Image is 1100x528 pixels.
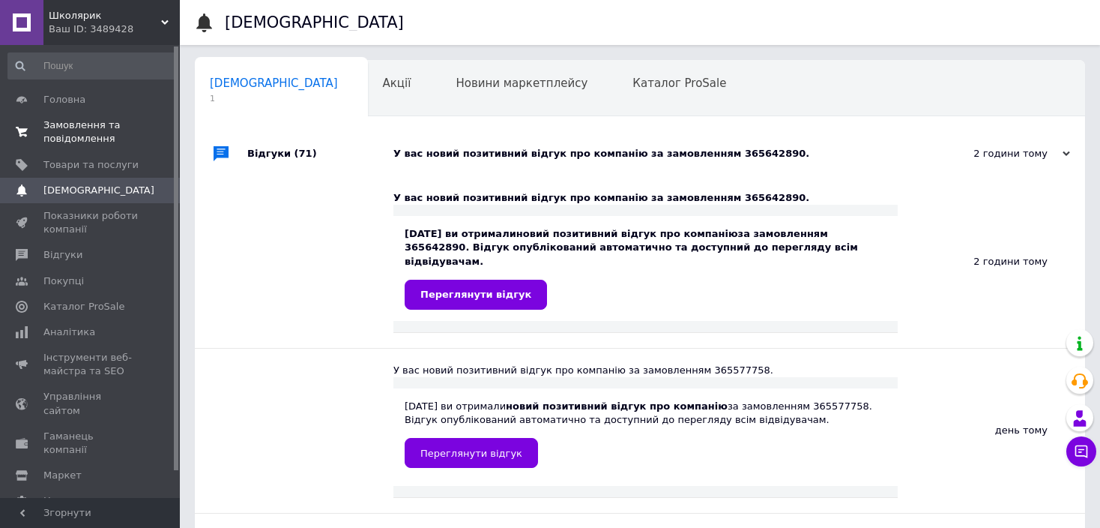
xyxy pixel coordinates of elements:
b: новий позитивний відгук про компанію [516,228,738,239]
span: Маркет [43,469,82,482]
span: Налаштування [43,494,120,508]
span: 1 [210,93,338,104]
span: Замовлення та повідомлення [43,118,139,145]
span: Гаманець компанії [43,430,139,457]
a: Переглянути відгук [405,438,538,468]
span: Школярик [49,9,161,22]
span: Каталог ProSale [632,76,726,90]
span: Каталог ProSale [43,300,124,313]
span: Управління сайтом [43,390,139,417]
div: [DATE] ви отримали за замовленням 365577758. Відгук опублікований автоматично та доступний до пер... [405,400,886,468]
div: Відгуки [247,131,393,176]
div: 2 години тому [898,176,1085,348]
span: (71) [294,148,317,159]
span: Аналітика [43,325,95,339]
span: [DEMOGRAPHIC_DATA] [43,184,154,197]
span: Головна [43,93,85,106]
div: У вас новий позитивний відгук про компанію за замовленням 365577758. [393,364,898,377]
h1: [DEMOGRAPHIC_DATA] [225,13,404,31]
span: Переглянути відгук [420,448,522,459]
a: Переглянути відгук [405,280,547,310]
span: [DEMOGRAPHIC_DATA] [210,76,338,90]
span: Відгуки [43,248,82,262]
input: Пошук [7,52,177,79]
span: Товари та послуги [43,158,139,172]
button: Чат з покупцем [1066,436,1096,466]
div: [DATE] ви отримали за замовленням 365642890. Відгук опублікований автоматично та доступний до пер... [405,227,886,310]
div: У вас новий позитивний відгук про компанію за замовленням 365642890. [393,147,920,160]
span: Покупці [43,274,84,288]
div: 2 години тому [920,147,1070,160]
span: Показники роботи компанії [43,209,139,236]
div: день тому [898,349,1085,513]
div: У вас новий позитивний відгук про компанію за замовленням 365642890. [393,191,898,205]
span: Новини маркетплейсу [456,76,587,90]
span: Переглянути відгук [420,289,531,300]
span: Акції [383,76,411,90]
div: Ваш ID: 3489428 [49,22,180,36]
b: новий позитивний відгук про компанію [506,400,728,412]
span: Інструменти веб-майстра та SEO [43,351,139,378]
